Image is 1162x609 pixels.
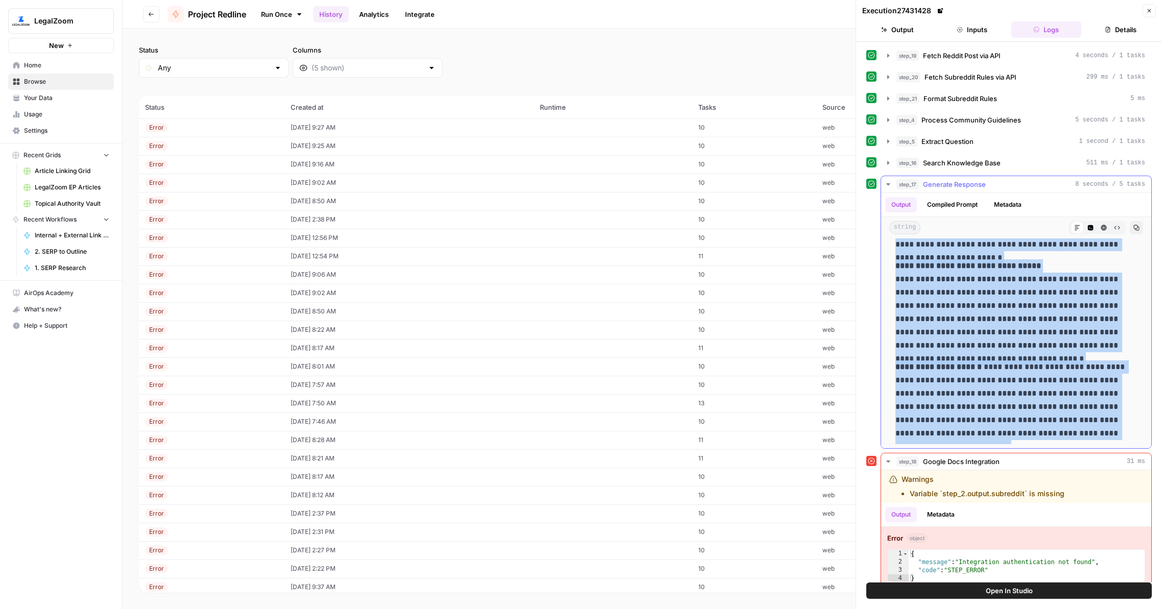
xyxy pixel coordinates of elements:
[145,215,168,224] div: Error
[8,74,114,90] a: Browse
[145,197,168,206] div: Error
[284,96,534,118] th: Created at
[887,533,903,543] strong: Error
[896,115,917,125] span: step_4
[284,137,534,155] td: [DATE] 9:25 AM
[145,472,168,481] div: Error
[35,247,109,256] span: 2. SERP to Outline
[145,288,168,298] div: Error
[862,6,945,16] div: Execution 27431428
[145,380,168,389] div: Error
[145,564,168,573] div: Error
[816,449,962,468] td: web
[145,399,168,408] div: Error
[8,285,114,301] a: AirOps Academy
[8,57,114,74] a: Home
[284,210,534,229] td: [DATE] 2:38 PM
[1085,21,1156,38] button: Details
[692,394,817,412] td: 13
[692,192,817,210] td: 10
[145,252,168,261] div: Error
[8,212,114,227] button: Recent Workflows
[145,233,168,242] div: Error
[145,546,168,555] div: Error
[903,550,908,558] span: Toggle code folding, rows 1 through 4
[692,449,817,468] td: 11
[284,468,534,486] td: [DATE] 8:17 AM
[889,221,920,234] span: string
[896,158,919,168] span: step_16
[921,507,961,522] button: Metadata
[284,265,534,284] td: [DATE] 9:06 AM
[816,559,962,578] td: web
[816,302,962,321] td: web
[145,527,168,537] div: Error
[284,284,534,302] td: [DATE] 9:02 AM
[23,215,77,224] span: Recent Workflows
[907,533,927,543] span: object
[19,196,114,212] a: Topical Authority Vault
[284,486,534,504] td: [DATE] 8:12 AM
[35,166,109,176] span: Article Linking Grid
[692,247,817,265] td: 11
[896,179,919,189] span: step_17
[692,578,817,596] td: 10
[24,61,109,70] span: Home
[12,12,30,30] img: LegalZoom Logo
[692,229,817,247] td: 10
[692,321,817,339] td: 10
[866,582,1152,599] button: Open In Studio
[35,231,109,240] span: Internal + External Link Addition
[881,470,1151,588] div: 31 ms
[8,318,114,334] button: Help + Support
[284,541,534,559] td: [DATE] 2:27 PM
[8,90,114,106] a: Your Data
[1086,158,1145,167] span: 511 ms / 1 tasks
[19,243,114,260] a: 2. SERP to Outline
[692,412,817,431] td: 10
[816,412,962,431] td: web
[145,344,168,353] div: Error
[896,93,919,104] span: step_21
[284,118,534,137] td: [DATE] 9:27 AM
[24,77,109,86] span: Browse
[921,136,974,147] span: Extract Question
[145,270,168,279] div: Error
[145,160,168,169] div: Error
[888,566,909,574] div: 3
[254,6,309,23] a: Run Once
[816,431,962,449] td: web
[923,456,1000,467] span: Google Docs Integration
[19,227,114,243] a: Internal + External Link Addition
[881,47,1151,64] button: 4 seconds / 1 tasks
[881,453,1151,470] button: 31 ms
[145,362,168,371] div: Error
[9,302,113,317] div: What's new?
[816,96,962,118] th: Source
[692,137,817,155] td: 10
[816,137,962,155] td: web
[1011,21,1082,38] button: Logs
[692,339,817,357] td: 11
[937,21,1007,38] button: Inputs
[284,339,534,357] td: [DATE] 8:17 AM
[34,16,96,26] span: LegalZoom
[145,141,168,151] div: Error
[1075,180,1145,189] span: 8 seconds / 5 tasks
[902,474,1064,499] div: Warnings
[816,486,962,504] td: web
[24,321,109,330] span: Help + Support
[692,523,817,541] td: 10
[284,174,534,192] td: [DATE] 9:02 AM
[896,456,919,467] span: step_18
[35,183,109,192] span: LegalZoom EP Articles
[885,197,917,212] button: Output
[816,541,962,559] td: web
[816,210,962,229] td: web
[8,148,114,163] button: Recent Grids
[881,133,1151,150] button: 1 second / 1 tasks
[158,63,270,73] input: Any
[284,357,534,376] td: [DATE] 8:01 AM
[35,263,109,273] span: 1. SERP Research
[284,523,534,541] td: [DATE] 2:31 PM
